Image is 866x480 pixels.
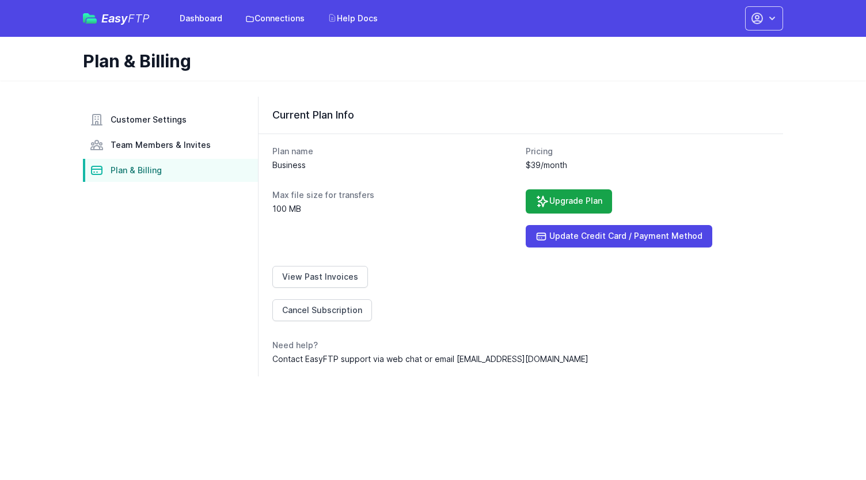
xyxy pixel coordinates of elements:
[272,108,769,122] h3: Current Plan Info
[526,146,770,157] dt: Pricing
[272,203,516,215] dd: 100 MB
[83,13,97,24] img: easyftp_logo.png
[111,114,187,125] span: Customer Settings
[83,159,258,182] a: Plan & Billing
[272,299,372,321] a: Cancel Subscription
[128,12,150,25] span: FTP
[111,139,211,151] span: Team Members & Invites
[321,8,385,29] a: Help Docs
[526,225,712,247] a: Update Credit Card / Payment Method
[101,13,150,24] span: Easy
[526,189,612,214] a: Upgrade Plan
[272,353,769,365] dd: Contact EasyFTP support via web chat or email [EMAIL_ADDRESS][DOMAIN_NAME]
[83,51,774,71] h1: Plan & Billing
[526,159,770,171] dd: $39/month
[173,8,229,29] a: Dashboard
[111,165,162,176] span: Plan & Billing
[83,13,150,24] a: EasyFTP
[83,108,258,131] a: Customer Settings
[272,189,516,201] dt: Max file size for transfers
[272,146,516,157] dt: Plan name
[272,159,516,171] dd: Business
[272,266,368,288] a: View Past Invoices
[272,340,769,351] dt: Need help?
[83,134,258,157] a: Team Members & Invites
[238,8,312,29] a: Connections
